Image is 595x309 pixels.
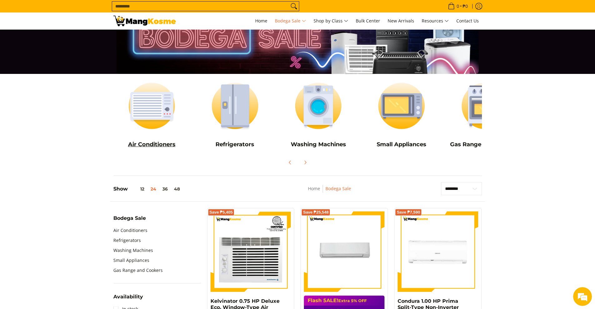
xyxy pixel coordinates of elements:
[128,186,147,191] button: 12
[113,294,143,304] summary: Open
[283,156,297,169] button: Previous
[113,294,143,299] span: Availability
[456,4,460,8] span: 0
[113,16,176,26] img: Bodega Sale l Mang Kosme: Cost-Efficient &amp; Quality Home Appliances
[182,12,482,29] nav: Main Menu
[453,12,482,29] a: Contact Us
[196,77,274,135] img: Refrigerators
[446,77,523,135] img: Cookers
[210,210,233,214] span: Save ₱5,405
[113,245,153,255] a: Washing Machines
[456,18,479,24] span: Contact Us
[159,186,171,191] button: 36
[325,186,351,191] a: Bodega Sale
[310,12,351,29] a: Shop by Class
[308,186,320,191] a: Home
[113,77,191,135] img: Air Conditioners
[272,12,309,29] a: Bodega Sale
[384,12,417,29] a: New Arrivals
[113,141,191,148] h5: Air Conditioners
[275,17,306,25] span: Bodega Sale
[446,3,470,10] span: •
[280,141,357,148] h5: Washing Machines
[398,211,478,292] img: Condura 1.00 HP Prima Split-Type Non-Inverter Air Conditioner (Class A)
[255,18,267,24] span: Home
[171,186,183,191] button: 48
[397,210,420,214] span: Save ₱7,590
[314,17,348,25] span: Shop by Class
[113,235,141,245] a: Refrigerators
[419,12,452,29] a: Resources
[363,141,440,148] h5: Small Appliances
[303,210,329,214] span: Save ₱25,548
[252,12,270,29] a: Home
[268,185,391,199] nav: Breadcrumbs
[113,255,149,265] a: Small Appliances
[289,2,299,11] button: Search
[196,141,274,148] h5: Refrigerators
[211,211,291,292] img: Kelvinator 0.75 HP Deluxe Eco, Window-Type Air Conditioner (Class A)
[298,156,312,169] button: Next
[446,141,523,148] h5: Gas Range and Cookers
[147,186,159,191] button: 24
[446,77,523,152] a: Cookers Gas Range and Cookers
[280,77,357,152] a: Washing Machines Washing Machines
[462,4,469,8] span: ₱0
[113,216,146,221] span: Bodega Sale
[280,77,357,135] img: Washing Machines
[113,77,191,152] a: Air Conditioners Air Conditioners
[113,186,183,192] h5: Show
[196,77,274,152] a: Refrigerators Refrigerators
[113,225,147,235] a: Air Conditioners
[363,77,440,135] img: Small Appliances
[353,12,383,29] a: Bulk Center
[388,18,414,24] span: New Arrivals
[113,216,146,225] summary: Open
[304,211,384,292] img: Toshiba 2 HP New Model Split-Type Inverter Air Conditioner (Class A)
[363,77,440,152] a: Small Appliances Small Appliances
[113,265,163,275] a: Gas Range and Cookers
[422,17,449,25] span: Resources
[356,18,380,24] span: Bulk Center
